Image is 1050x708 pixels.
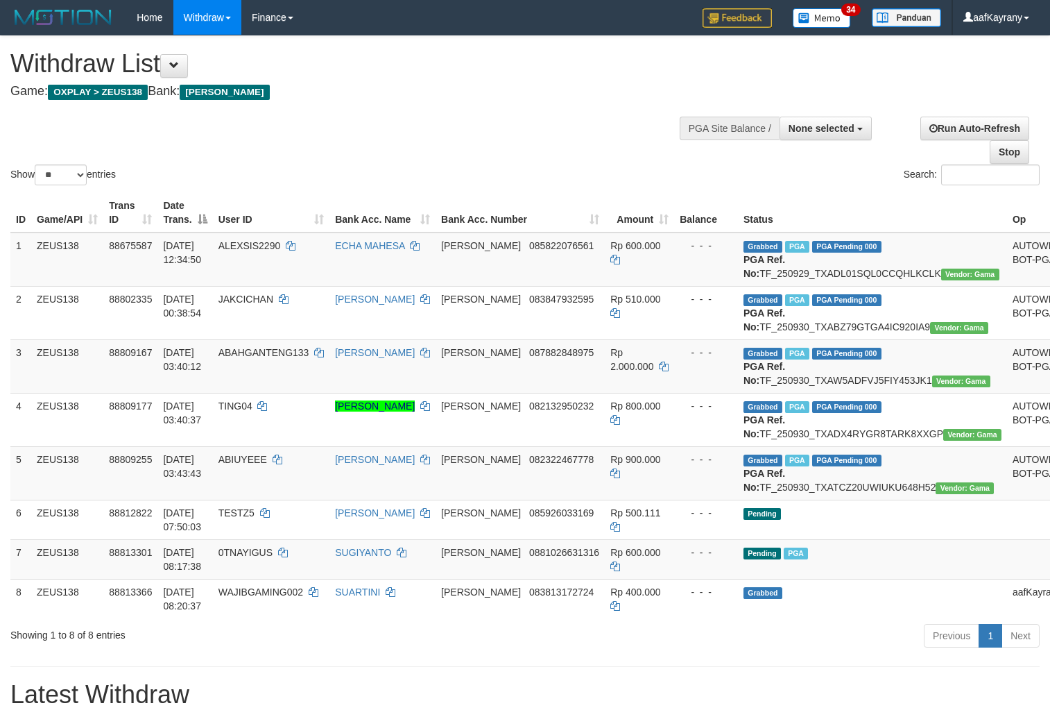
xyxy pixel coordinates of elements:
th: Amount: activate to sort column ascending [605,193,674,233]
td: ZEUS138 [31,286,103,339]
div: - - - [680,292,732,306]
div: - - - [680,585,732,599]
span: 88809167 [109,347,152,358]
b: PGA Ref. No: [743,361,785,386]
span: Marked by aafpengsreynich [785,241,809,253]
th: Bank Acc. Name: activate to sort column ascending [329,193,436,233]
h1: Withdraw List [10,50,686,78]
span: 88809255 [109,454,152,465]
td: ZEUS138 [31,579,103,618]
a: [PERSON_NAME] [335,507,415,519]
td: TF_250929_TXADL01SQL0CCQHLKCLK [738,233,1007,287]
span: Vendor URL: https://trx31.1velocity.biz [930,322,988,334]
td: 1 [10,233,31,287]
span: 88675587 [109,240,152,251]
span: Grabbed [743,294,782,306]
span: Copy 087882848975 to clipboard [529,347,594,358]
td: ZEUS138 [31,446,103,500]
b: PGA Ref. No: [743,468,785,493]
div: PGA Site Balance / [680,117,780,140]
a: ECHA MAHESA [335,240,404,251]
span: PGA Pending [812,455,881,466]
span: [DATE] 03:43:43 [163,454,201,479]
td: 2 [10,286,31,339]
th: Game/API: activate to sort column ascending [31,193,103,233]
span: PGA Pending [812,348,881,360]
span: Copy 085822076561 to clipboard [529,240,594,251]
span: Rp 400.000 [610,587,660,598]
span: Grabbed [743,455,782,466]
span: [PERSON_NAME] [441,294,521,305]
span: [PERSON_NAME] [180,85,269,100]
span: TESTZ5 [218,507,255,519]
span: 88813301 [109,547,152,558]
td: 3 [10,339,31,393]
a: Stop [990,140,1029,164]
th: Status [738,193,1007,233]
span: Rp 2.000.000 [610,347,653,372]
span: ABIUYEEE [218,454,267,465]
span: Marked by aafsreyleap [784,548,808,559]
span: [DATE] 07:50:03 [163,507,201,532]
span: 88813366 [109,587,152,598]
span: PGA Pending [812,401,881,413]
label: Show entries [10,165,116,185]
a: Previous [924,624,979,648]
select: Showentries [35,165,87,185]
span: 0TNAYIGUS [218,547,273,558]
span: Copy 083847932595 to clipboard [529,294,594,305]
td: ZEUS138 [31,500,103,539]
th: Balance [674,193,738,233]
span: 88809177 [109,401,152,412]
a: Run Auto-Refresh [920,117,1029,140]
div: - - - [680,546,732,559]
span: Vendor URL: https://trx31.1velocity.biz [941,269,999,280]
a: [PERSON_NAME] [335,347,415,358]
span: Rp 600.000 [610,240,660,251]
th: Bank Acc. Number: activate to sort column ascending [436,193,605,233]
span: Pending [743,508,781,520]
img: MOTION_logo.png [10,7,116,28]
span: Copy 083813172724 to clipboard [529,587,594,598]
span: Grabbed [743,241,782,253]
span: OXPLAY > ZEUS138 [48,85,148,100]
td: TF_250930_TXAW5ADFVJ5FIY453JK1 [738,339,1007,393]
img: panduan.png [872,8,941,27]
span: Marked by aafsreyleap [785,294,809,306]
span: [DATE] 03:40:37 [163,401,201,425]
th: Trans ID: activate to sort column ascending [103,193,157,233]
span: WAJIBGAMING002 [218,587,303,598]
span: PGA Pending [812,241,881,253]
span: Rp 510.000 [610,294,660,305]
td: 7 [10,539,31,579]
div: - - - [680,453,732,466]
a: [PERSON_NAME] [335,454,415,465]
div: - - - [680,399,732,413]
span: [PERSON_NAME] [441,240,521,251]
span: TING04 [218,401,252,412]
td: 5 [10,446,31,500]
span: Copy 082322467778 to clipboard [529,454,594,465]
span: ALEXSIS2290 [218,240,281,251]
span: [DATE] 08:20:37 [163,587,201,612]
div: Showing 1 to 8 of 8 entries [10,623,427,642]
span: None selected [789,123,854,134]
span: [DATE] 12:34:50 [163,240,201,265]
img: Feedback.jpg [703,8,772,28]
div: - - - [680,346,732,360]
span: [DATE] 00:38:54 [163,294,201,319]
span: Marked by aaftanly [785,401,809,413]
td: 6 [10,500,31,539]
td: TF_250930_TXATCZ20UWIUKU648H52 [738,446,1007,500]
td: ZEUS138 [31,539,103,579]
a: [PERSON_NAME] [335,401,415,412]
button: None selected [780,117,872,140]
span: [DATE] 08:17:38 [163,547,201,572]
span: Grabbed [743,587,782,599]
label: Search: [904,165,1040,185]
span: Rp 900.000 [610,454,660,465]
div: - - - [680,239,732,253]
span: [PERSON_NAME] [441,507,521,519]
span: JAKCICHAN [218,294,273,305]
h4: Game: Bank: [10,85,686,99]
